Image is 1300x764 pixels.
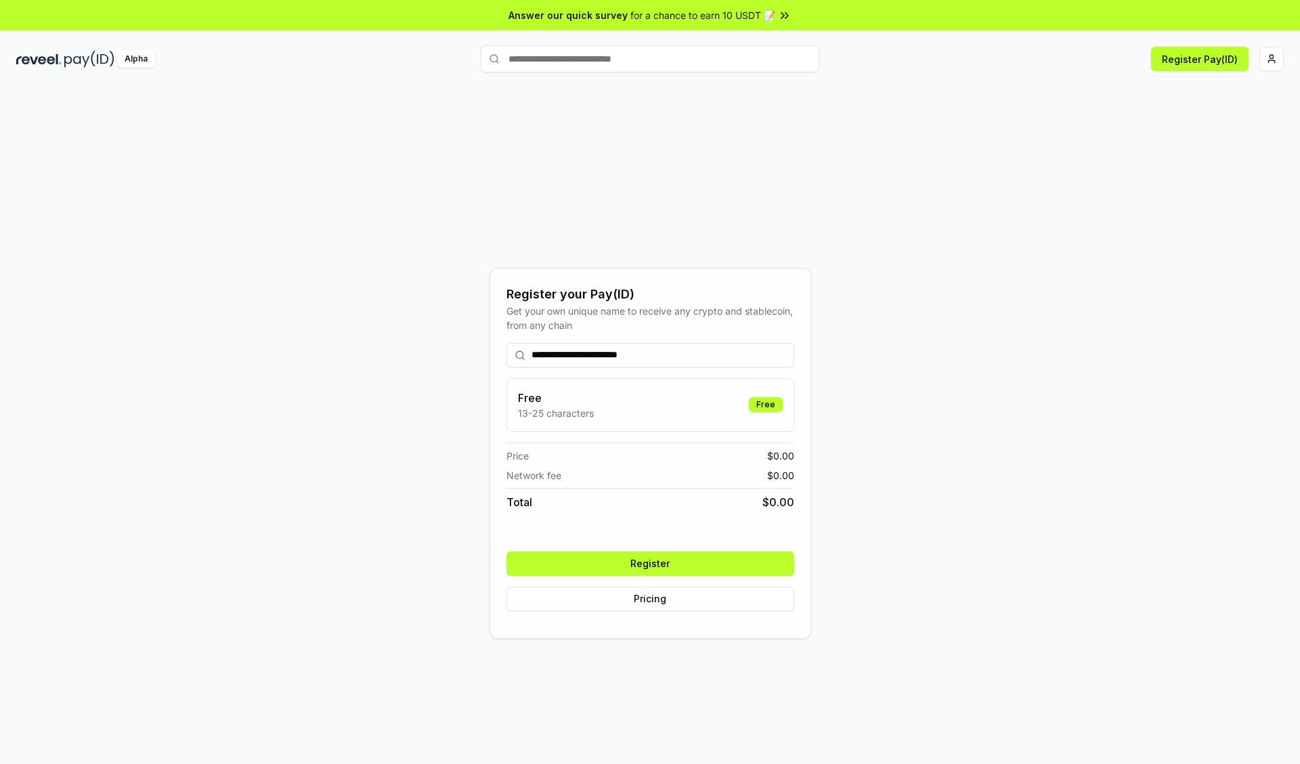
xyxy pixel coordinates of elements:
[1151,47,1249,71] button: Register Pay(ID)
[767,449,794,463] span: $ 0.00
[506,468,561,482] span: Network fee
[630,8,775,22] span: for a chance to earn 10 USDT 📝
[518,406,594,420] p: 13-25 characters
[508,8,628,22] span: Answer our quick survey
[506,449,529,463] span: Price
[117,51,155,68] div: Alpha
[506,494,532,510] span: Total
[749,397,783,412] div: Free
[767,468,794,482] span: $ 0.00
[518,390,594,406] h3: Free
[506,552,794,576] button: Register
[64,51,114,68] img: pay_id
[506,587,794,611] button: Pricing
[506,304,794,332] div: Get your own unique name to receive any crypto and stablecoin, from any chain
[506,285,794,304] div: Register your Pay(ID)
[16,51,62,68] img: reveel_dark
[762,494,794,510] span: $ 0.00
